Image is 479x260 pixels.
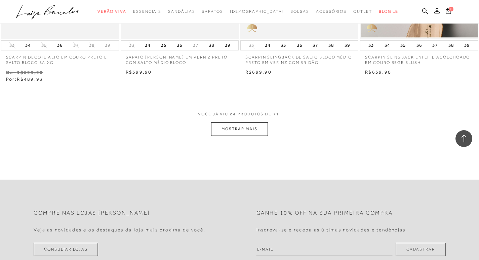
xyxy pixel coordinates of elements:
span: [DEMOGRAPHIC_DATA] [230,9,284,14]
button: 36 [295,41,304,50]
a: SAPATO [PERSON_NAME] EM VERNIZ PRETO COM SALTO MÉDIO BLOCO [121,50,239,66]
span: Outlet [353,9,372,14]
span: Por: [6,76,43,82]
button: 39 [223,41,232,50]
button: Cadastrar [396,243,445,256]
img: golden_caliandra_v6.png [240,18,264,39]
button: 35 [279,41,288,50]
button: 33 [127,42,136,48]
span: R$659,90 [365,69,391,75]
a: Consultar Lojas [34,243,98,256]
button: 36 [55,41,65,50]
a: SCARPIN SLINGBACK DE SALTO BLOCO MÉDIO PRETO EM VERINZ COM BRIDÃO [240,50,358,66]
button: 33 [247,42,256,48]
span: 24 [230,112,236,116]
button: 35 [159,41,168,50]
a: categoryNavScreenReaderText [133,5,161,18]
button: 38 [446,41,456,50]
h4: Inscreva-se e receba as últimas novidades e tendências. [256,227,407,233]
button: 33 [7,42,17,48]
h2: Ganhe 10% off na sua primeira compra [256,210,393,216]
span: BLOG LB [379,9,398,14]
button: 39 [103,42,112,48]
button: 38 [87,42,96,48]
span: R$599,90 [126,69,152,75]
span: Acessórios [316,9,347,14]
span: VOCÊ JÁ VIU PRODUTOS DE [198,112,281,116]
span: 0 [449,7,453,11]
span: Essenciais [133,9,161,14]
small: R$699,90 [16,70,43,75]
a: SCARPIN DECOTE ALTO EM COURO PRETO E SALTO BLOCO BAIXO [1,50,119,66]
button: 34 [263,41,272,50]
button: 36 [175,41,184,50]
button: 36 [414,41,424,50]
span: Verão Viva [97,9,126,14]
span: Sandálias [168,9,195,14]
button: 33 [366,41,376,50]
button: MOSTRAR MAIS [211,122,268,136]
button: 34 [383,41,392,50]
button: 34 [143,41,152,50]
a: BLOG LB [379,5,398,18]
button: 38 [207,41,216,50]
span: Bolsas [290,9,309,14]
button: 34 [23,41,33,50]
a: categoryNavScreenReaderText [168,5,195,18]
span: 71 [273,112,279,116]
input: E-mail [256,243,393,256]
button: 39 [462,41,472,50]
button: 37 [71,42,81,48]
button: 37 [191,42,200,48]
span: Sapatos [202,9,223,14]
a: categoryNavScreenReaderText [290,5,309,18]
button: 35 [39,42,49,48]
span: R$699,90 [245,69,272,75]
h4: Veja as novidades e os destaques da loja mais próxima de você. [34,227,205,233]
span: R$489,93 [17,76,43,82]
button: 35 [398,41,408,50]
button: 37 [430,41,440,50]
a: categoryNavScreenReaderText [316,5,347,18]
a: noSubCategoriesText [230,5,284,18]
a: categoryNavScreenReaderText [353,5,372,18]
a: categoryNavScreenReaderText [202,5,223,18]
button: 37 [311,41,320,50]
small: De [6,70,13,75]
a: SCARPIN SLINGBACK ENFEITE ACOLCHOADO EM COURO BEGE BLUSH [360,50,478,66]
a: categoryNavScreenReaderText [97,5,126,18]
button: 38 [326,41,336,50]
h2: Compre nas lojas [PERSON_NAME] [34,210,150,216]
button: 0 [444,7,453,16]
button: 39 [343,41,352,50]
img: golden_caliandra_v6.png [360,18,384,39]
